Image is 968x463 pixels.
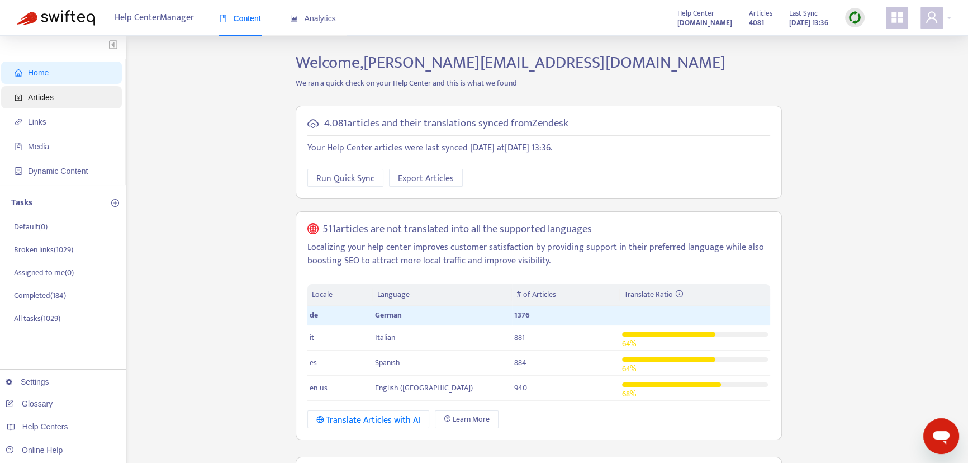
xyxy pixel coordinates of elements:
span: global [307,223,319,236]
span: container [15,167,22,175]
span: Home [28,68,49,77]
p: Assigned to me ( 0 ) [14,267,74,278]
p: All tasks ( 1029 ) [14,313,60,324]
strong: [DOMAIN_NAME] [677,17,732,29]
span: 884 [514,356,526,369]
button: Run Quick Sync [307,169,383,187]
span: Help Center [677,7,714,20]
h5: 511 articles are not translated into all the supported languages [322,223,592,236]
span: Help Centers [22,422,68,431]
th: # of Articles [512,284,620,306]
span: book [219,15,227,22]
span: Media [28,142,49,151]
span: area-chart [290,15,298,22]
img: Swifteq [17,10,95,26]
span: cloud-sync [307,118,319,129]
span: appstore [890,11,904,24]
button: Export Articles [389,169,463,187]
span: Links [28,117,46,126]
span: it [310,331,314,344]
p: Broken links ( 1029 ) [14,244,73,256]
span: Last Sync [789,7,818,20]
a: [DOMAIN_NAME] [677,16,732,29]
span: Articles [749,7,772,20]
div: Translate Articles with AI [316,413,421,427]
span: English ([GEOGRAPHIC_DATA]) [375,381,473,394]
span: Export Articles [398,172,454,186]
th: Language [373,284,511,306]
a: Learn More [435,410,499,428]
span: home [15,69,22,77]
span: es [310,356,317,369]
p: Completed ( 184 ) [14,290,66,301]
h5: 4.081 articles and their translations synced from Zendesk [324,117,568,130]
div: Translate Ratio [624,289,765,301]
a: Glossary [6,399,53,408]
span: German [375,309,402,322]
span: Spanish [375,356,400,369]
span: en-us [310,381,328,394]
span: 940 [514,381,527,394]
span: user [925,11,938,24]
span: Help Center Manager [115,7,194,29]
th: Locale [307,284,373,306]
p: Your Help Center articles were last synced [DATE] at [DATE] 13:36 . [307,141,770,155]
p: Tasks [11,196,32,210]
span: 1376 [514,309,530,322]
a: Online Help [6,446,63,455]
p: Default ( 0 ) [14,221,48,233]
span: Articles [28,93,54,102]
span: Run Quick Sync [316,172,374,186]
span: link [15,118,22,126]
span: 68 % [622,388,636,400]
button: Translate Articles with AI [307,410,430,428]
span: Analytics [290,14,336,23]
iframe: Schaltfläche zum Öffnen des Messaging-Fensters [923,418,959,454]
span: Italian [375,331,395,344]
span: 64 % [622,362,636,375]
span: 881 [514,331,525,344]
span: plus-circle [111,199,119,207]
strong: 4081 [749,17,764,29]
a: Settings [6,377,49,386]
span: de [310,309,318,322]
span: account-book [15,93,22,101]
strong: [DATE] 13:36 [789,17,828,29]
img: sync.dc5367851b00ba804db3.png [848,11,862,25]
span: Learn More [453,413,490,426]
p: Localizing your help center improves customer satisfaction by providing support in their preferre... [307,241,770,268]
span: Content [219,14,261,23]
span: file-image [15,143,22,150]
span: Dynamic Content [28,167,88,176]
p: We ran a quick check on your Help Center and this is what we found [287,77,790,89]
span: Welcome, [PERSON_NAME][EMAIL_ADDRESS][DOMAIN_NAME] [296,49,725,77]
span: 64 % [622,337,636,350]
